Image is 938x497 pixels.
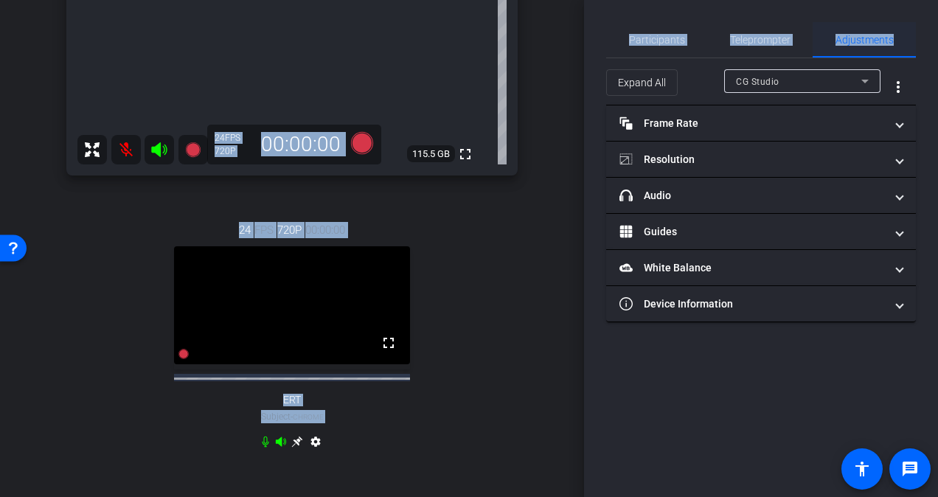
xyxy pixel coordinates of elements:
[619,116,885,131] mat-panel-title: Frame Rate
[606,250,916,285] mat-expansion-panel-header: White Balance
[835,35,894,45] span: Adjustments
[619,152,885,167] mat-panel-title: Resolution
[456,145,474,163] mat-icon: fullscreen
[254,222,274,238] span: FPS
[239,222,251,238] span: 24
[606,142,916,177] mat-expansion-panel-header: Resolution
[606,286,916,322] mat-expansion-panel-header: Device Information
[606,105,916,141] mat-expansion-panel-header: Frame Rate
[736,77,779,87] span: CG Studio
[380,334,397,352] mat-icon: fullscreen
[305,222,345,238] span: 00:00:00
[619,296,885,312] mat-panel-title: Device Information
[619,224,885,240] mat-panel-title: Guides
[291,411,293,422] span: -
[606,69,678,96] button: Expand All
[225,133,240,143] span: FPS
[215,145,251,157] div: 720P
[293,413,324,421] span: Chrome
[901,460,919,478] mat-icon: message
[277,222,302,238] span: 720P
[619,260,885,276] mat-panel-title: White Balance
[283,394,301,406] span: ERT
[629,35,685,45] span: Participants
[880,69,916,105] button: More Options for Adjustments Panel
[215,132,251,144] div: 24
[606,214,916,249] mat-expansion-panel-header: Guides
[307,436,324,453] mat-icon: settings
[618,69,666,97] span: Expand All
[889,78,907,96] mat-icon: more_vert
[730,35,791,45] span: Teleprompter
[619,188,885,204] mat-panel-title: Audio
[261,410,324,423] span: Subject
[606,178,916,213] mat-expansion-panel-header: Audio
[407,145,455,163] span: 115.5 GB
[251,132,350,157] div: 00:00:00
[853,460,871,478] mat-icon: accessibility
